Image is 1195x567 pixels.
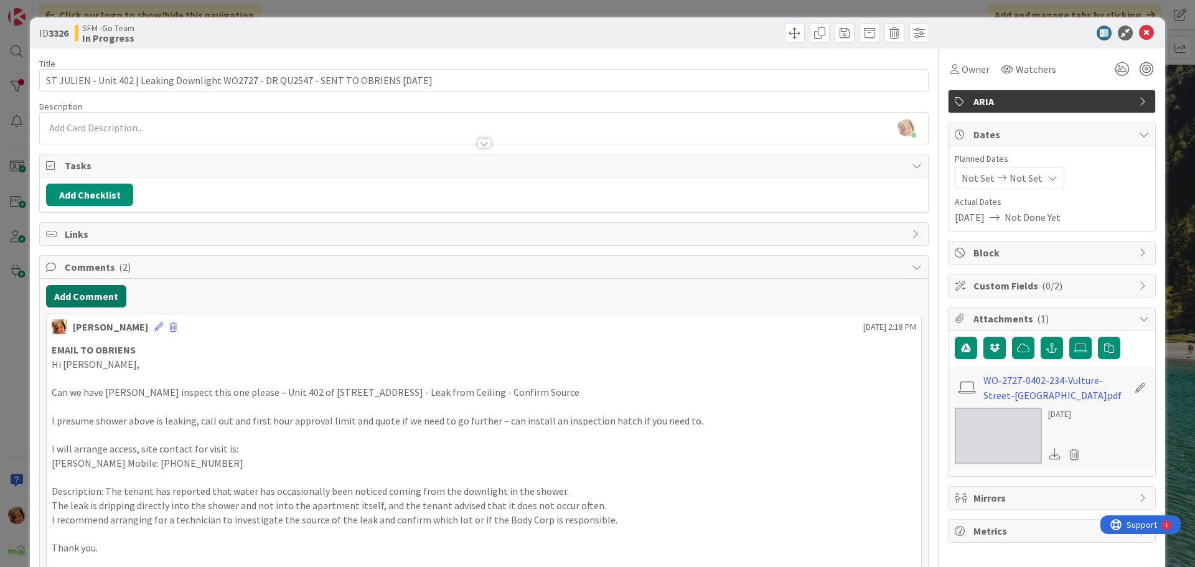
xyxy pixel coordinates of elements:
[52,484,916,499] p: Description: The tenant has reported that water has occasionally been noticed coming from the dow...
[1037,312,1049,325] span: ( 1 )
[863,321,916,334] span: [DATE] 2:18 PM
[39,58,55,69] label: Title
[973,523,1133,538] span: Metrics
[119,261,131,273] span: ( 2 )
[39,26,68,40] span: ID
[897,119,915,136] img: KiSwxcFcLogleto2b8SsqFMDUcOqpmCz.jpg
[955,210,985,225] span: [DATE]
[52,344,136,356] strong: EMAIL TO OBRIENS
[1042,279,1062,292] span: ( 0/2 )
[65,158,906,173] span: Tasks
[73,319,148,334] div: [PERSON_NAME]
[983,373,1128,403] a: WO-2727-0402-234-Vulture-Street-[GEOGRAPHIC_DATA]pdf
[973,311,1133,326] span: Attachments
[955,152,1149,166] span: Planned Dates
[65,5,68,15] div: 1
[82,23,134,33] span: SFM -Go Team
[1016,62,1056,77] span: Watchers
[26,2,57,17] span: Support
[52,414,916,428] p: I presume shower above is leaking, call out and first hour approval limit and quote if we need to...
[52,513,916,527] p: I recommend arranging for a technician to investigate the source of the leak and confirm which lo...
[962,171,995,185] span: Not Set
[1048,446,1062,462] div: Download
[52,456,916,471] p: [PERSON_NAME] Mobile: [PHONE_NUMBER]
[46,285,126,307] button: Add Comment
[82,33,134,43] b: In Progress
[65,260,906,274] span: Comments
[973,490,1133,505] span: Mirrors
[46,184,133,206] button: Add Checklist
[973,278,1133,293] span: Custom Fields
[973,127,1133,142] span: Dates
[52,442,916,456] p: I will arrange access, site contact for visit is:
[1005,210,1061,225] span: Not Done Yet
[52,499,916,513] p: The leak is dripping directly into the shower and not into the apartment itself, and the tenant a...
[65,227,906,241] span: Links
[955,195,1149,209] span: Actual Dates
[973,245,1133,260] span: Block
[49,27,68,39] b: 3326
[52,319,67,334] img: KD
[52,541,916,555] p: Thank you.
[973,94,1133,109] span: ARIA
[39,101,82,112] span: Description
[1010,171,1043,185] span: Not Set
[962,62,990,77] span: Owner
[52,385,916,400] p: Can we have [PERSON_NAME] inspect this one please – Unit 402 of [STREET_ADDRESS] - Leak from Ceil...
[39,69,929,91] input: type card name here...
[1048,408,1084,421] div: [DATE]
[52,357,916,372] p: Hi [PERSON_NAME],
